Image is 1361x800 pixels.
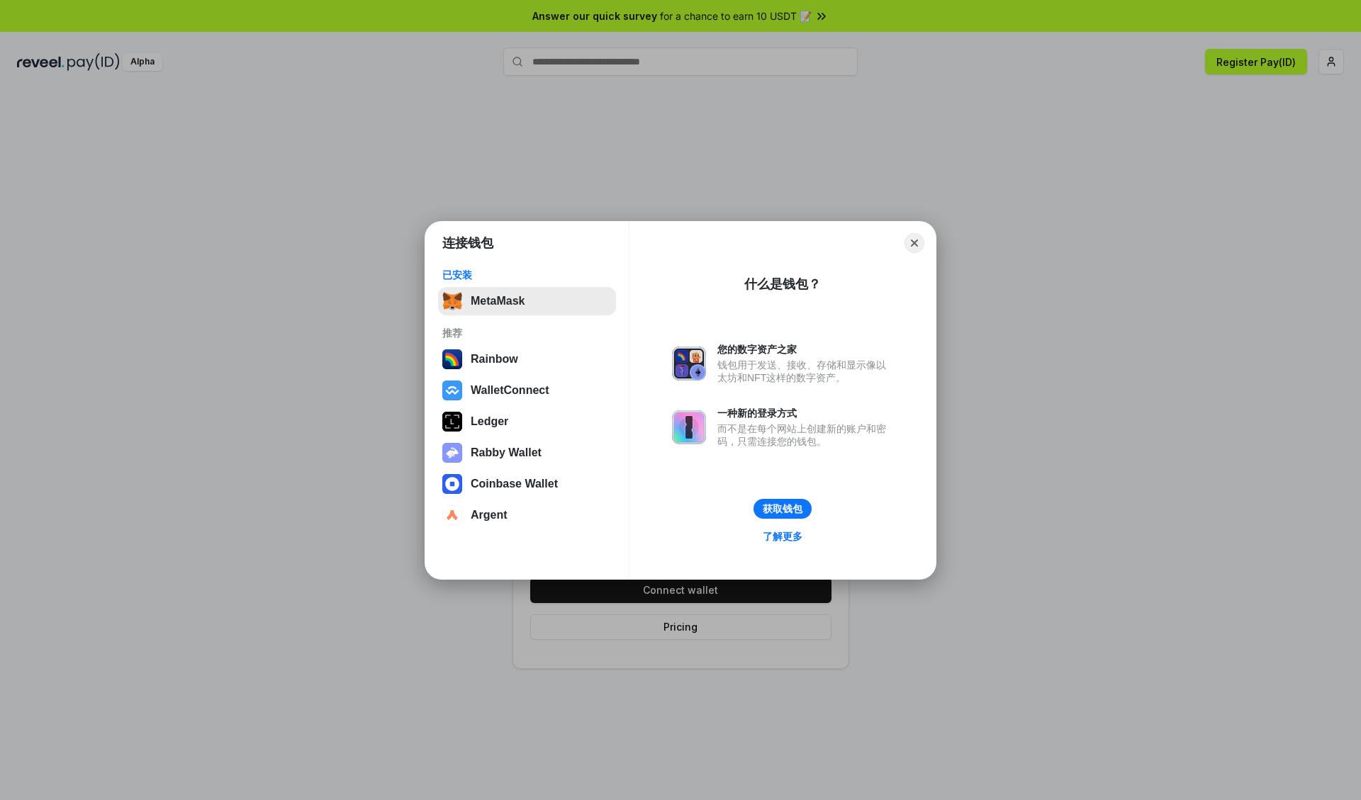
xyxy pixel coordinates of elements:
[442,412,462,432] img: svg+xml,%3Csvg%20xmlns%3D%22http%3A%2F%2Fwww.w3.org%2F2000%2Fsvg%22%20width%3D%2228%22%20height%3...
[672,347,706,381] img: svg+xml,%3Csvg%20xmlns%3D%22http%3A%2F%2Fwww.w3.org%2F2000%2Fsvg%22%20fill%3D%22none%22%20viewBox...
[442,349,462,369] img: svg+xml,%3Csvg%20width%3D%22120%22%20height%3D%22120%22%20viewBox%3D%220%200%20120%20120%22%20fil...
[442,269,612,281] div: 已安装
[717,422,893,448] div: 而不是在每个网站上创建新的账户和密码，只需连接您的钱包。
[471,295,525,308] div: MetaMask
[471,415,508,428] div: Ledger
[438,376,616,405] button: WalletConnect
[438,287,616,315] button: MetaMask
[672,410,706,444] img: svg+xml,%3Csvg%20xmlns%3D%22http%3A%2F%2Fwww.w3.org%2F2000%2Fsvg%22%20fill%3D%22none%22%20viewBox...
[717,343,893,356] div: 您的数字资产之家
[438,470,616,498] button: Coinbase Wallet
[438,501,616,529] button: Argent
[471,509,508,522] div: Argent
[471,353,518,366] div: Rainbow
[442,381,462,400] img: svg+xml,%3Csvg%20width%3D%2228%22%20height%3D%2228%22%20viewBox%3D%220%200%2028%2028%22%20fill%3D...
[744,276,821,293] div: 什么是钱包？
[471,446,542,459] div: Rabby Wallet
[754,527,811,546] a: 了解更多
[442,505,462,525] img: svg+xml,%3Csvg%20width%3D%2228%22%20height%3D%2228%22%20viewBox%3D%220%200%2028%2028%22%20fill%3D...
[438,345,616,373] button: Rainbow
[442,327,612,339] div: 推荐
[904,233,924,253] button: Close
[438,407,616,436] button: Ledger
[471,384,549,397] div: WalletConnect
[442,235,493,252] h1: 连接钱包
[754,499,812,519] button: 获取钱包
[717,407,893,419] div: 一种新的登录方式
[471,478,558,490] div: Coinbase Wallet
[438,439,616,467] button: Rabby Wallet
[442,474,462,494] img: svg+xml,%3Csvg%20width%3D%2228%22%20height%3D%2228%22%20viewBox%3D%220%200%2028%2028%22%20fill%3D...
[442,291,462,311] img: svg+xml,%3Csvg%20fill%3D%22none%22%20height%3D%2233%22%20viewBox%3D%220%200%2035%2033%22%20width%...
[717,359,893,384] div: 钱包用于发送、接收、存储和显示像以太坊和NFT这样的数字资产。
[763,502,802,515] div: 获取钱包
[442,443,462,463] img: svg+xml,%3Csvg%20xmlns%3D%22http%3A%2F%2Fwww.w3.org%2F2000%2Fsvg%22%20fill%3D%22none%22%20viewBox...
[763,530,802,543] div: 了解更多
